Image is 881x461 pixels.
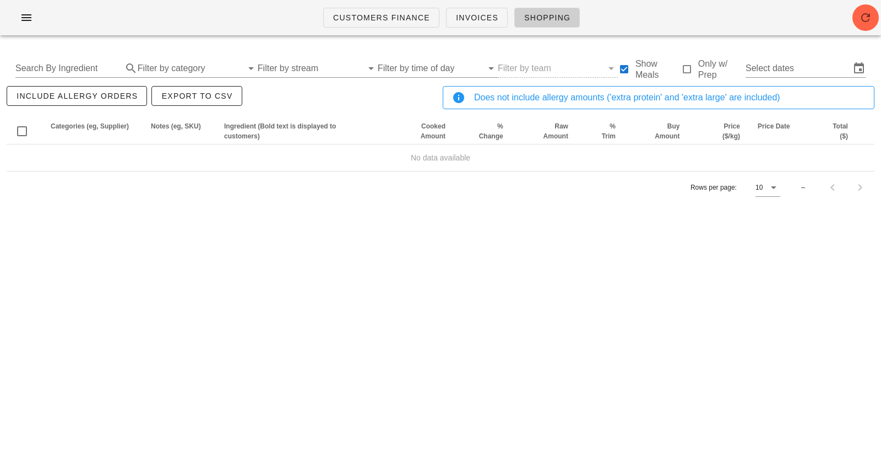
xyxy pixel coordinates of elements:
[455,13,498,22] span: Invoices
[479,122,503,140] span: % Change
[421,122,445,140] span: Cooked Amount
[446,8,508,28] a: Invoices
[624,118,688,144] th: Buy Amount: Not sorted. Activate to sort ascending.
[602,122,616,140] span: % Trim
[755,179,780,196] div: 10Rows per page:
[833,122,848,140] span: Total ($)
[51,122,129,130] span: Categories (eg, Supplier)
[333,13,430,22] span: Customers Finance
[722,122,740,140] span: Price ($/kg)
[378,60,498,77] div: Filter by time of day
[215,118,379,144] th: Ingredient (Bold text is displayed to customers): Not sorted. Activate to sort ascending.
[806,118,857,144] th: Total ($): Not sorted. Activate to sort ascending.
[758,122,790,130] span: Price Date
[7,86,147,106] button: include allergy orders
[258,60,378,77] div: Filter by stream
[7,144,874,171] td: No data available
[524,13,570,22] span: Shopping
[142,118,215,144] th: Notes (eg, SKU): Not sorted. Activate to sort ascending.
[635,58,681,81] label: Show Meals
[42,118,142,144] th: Categories (eg, Supplier): Not sorted. Activate to sort ascending.
[138,60,258,77] div: Filter by category
[474,91,865,104] div: Does not include allergy amounts ('extra protein' and 'extra large' are included)
[454,118,512,144] th: % Change: Not sorted. Activate to sort ascending.
[512,118,577,144] th: Raw Amount: Not sorted. Activate to sort ascending.
[16,92,138,100] span: include allergy orders
[577,118,624,144] th: % Trim: Not sorted. Activate to sort ascending.
[755,183,763,192] div: 10
[543,122,568,140] span: Raw Amount
[151,86,242,106] button: Export to CSV
[514,8,580,28] a: Shopping
[698,58,746,81] label: Only w/ Prep
[224,122,336,140] span: Ingredient (Bold text is displayed to customers)
[655,122,679,140] span: Buy Amount
[151,122,201,130] span: Notes (eg, SKU)
[749,118,806,144] th: Price Date: Not sorted. Activate to sort ascending.
[379,118,454,144] th: Cooked Amount: Not sorted. Activate to sort ascending.
[801,183,805,192] div: –
[323,8,439,28] a: Customers Finance
[690,171,780,203] div: Rows per page:
[688,118,749,144] th: Price ($/kg): Not sorted. Activate to sort ascending.
[161,92,232,100] span: Export to CSV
